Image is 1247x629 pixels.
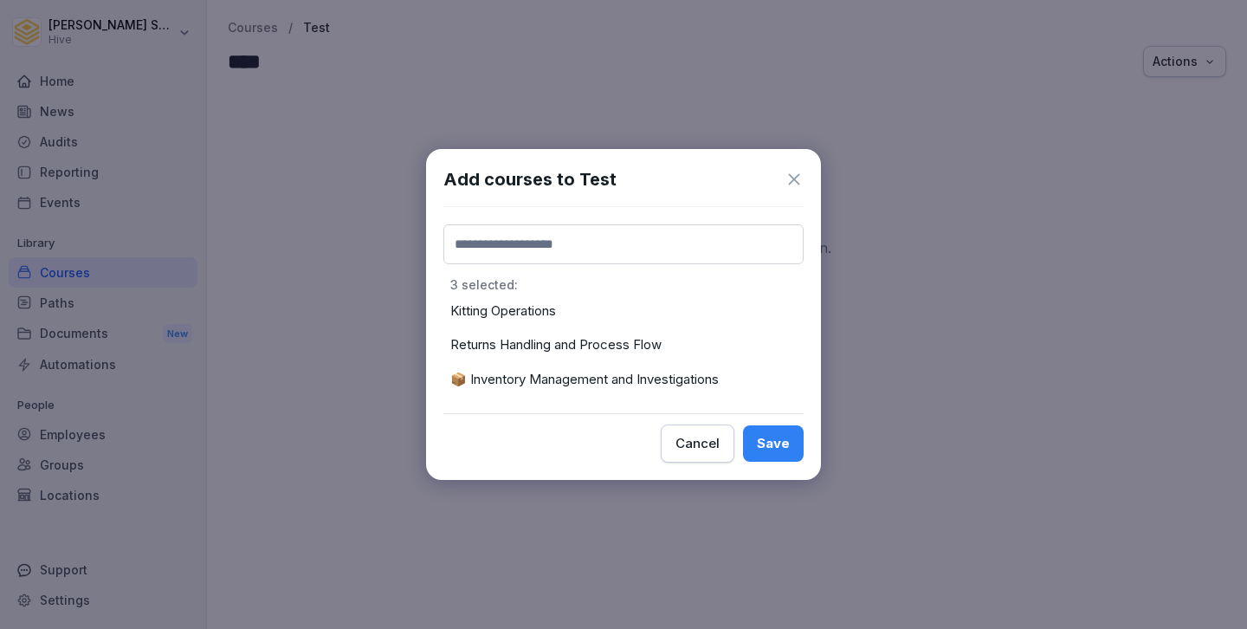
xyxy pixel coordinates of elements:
p: 📦 Inventory Management and Investigations [450,370,797,390]
h1: Add courses to Test [443,166,617,192]
p: Kitting Operations [450,302,797,321]
div: Cancel [675,434,720,453]
p: 3 selected : [443,276,804,294]
button: Cancel [661,425,734,463]
div: Save [757,434,790,453]
p: Returns Handling and Process Flow [450,335,797,355]
button: Save [743,425,804,462]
